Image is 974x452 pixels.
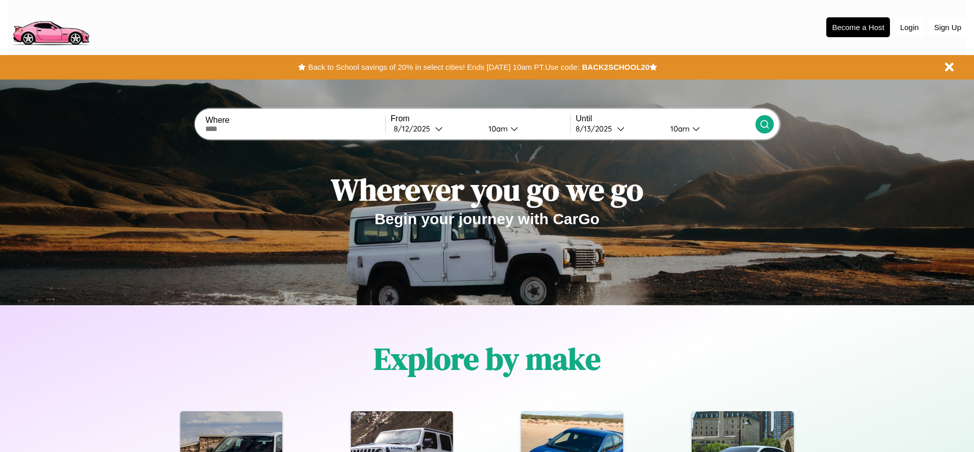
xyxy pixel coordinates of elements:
div: 10am [483,124,510,134]
div: 10am [665,124,692,134]
img: logo [8,5,94,48]
div: 8 / 13 / 2025 [576,124,617,134]
button: 10am [480,123,570,134]
label: Until [576,114,755,123]
button: 8/12/2025 [391,123,480,134]
h1: Explore by make [374,338,601,380]
button: Back to School savings of 20% in select cities! Ends [DATE] 10am PT.Use code: [306,60,582,74]
button: 10am [662,123,755,134]
button: Become a Host [826,17,890,37]
b: BACK2SCHOOL20 [582,63,650,71]
button: Login [895,18,924,37]
div: 8 / 12 / 2025 [394,124,435,134]
label: Where [205,116,385,125]
button: Sign Up [929,18,966,37]
label: From [391,114,570,123]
